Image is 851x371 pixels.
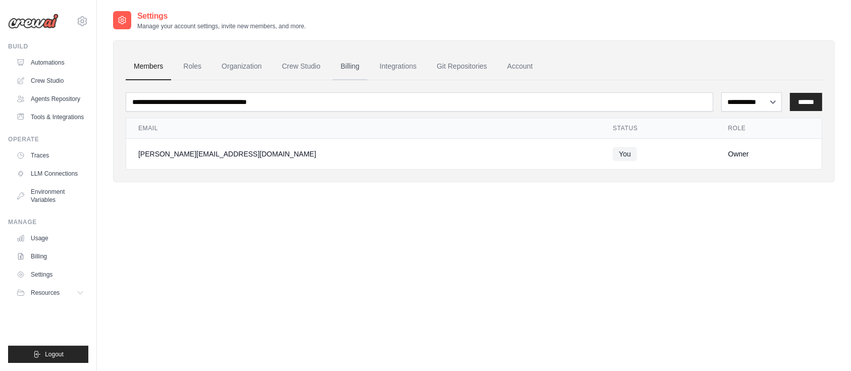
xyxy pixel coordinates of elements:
[8,218,88,226] div: Manage
[12,248,88,264] a: Billing
[45,350,64,358] span: Logout
[12,267,88,283] a: Settings
[126,53,171,80] a: Members
[12,91,88,107] a: Agents Repository
[429,53,495,80] a: Git Repositories
[12,109,88,125] a: Tools & Integrations
[126,118,601,139] th: Email
[12,285,88,301] button: Resources
[371,53,424,80] a: Integrations
[12,73,88,89] a: Crew Studio
[214,53,270,80] a: Organization
[12,184,88,208] a: Environment Variables
[8,346,88,363] button: Logout
[333,53,367,80] a: Billing
[138,149,589,159] div: [PERSON_NAME][EMAIL_ADDRESS][DOMAIN_NAME]
[499,53,541,80] a: Account
[12,230,88,246] a: Usage
[12,166,88,182] a: LLM Connections
[728,149,810,159] div: Owner
[8,135,88,143] div: Operate
[175,53,209,80] a: Roles
[137,22,306,30] p: Manage your account settings, invite new members, and more.
[137,10,306,22] h2: Settings
[8,42,88,50] div: Build
[613,147,637,161] span: You
[12,55,88,71] a: Automations
[8,14,59,29] img: Logo
[601,118,716,139] th: Status
[31,289,60,297] span: Resources
[274,53,329,80] a: Crew Studio
[716,118,822,139] th: Role
[12,147,88,164] a: Traces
